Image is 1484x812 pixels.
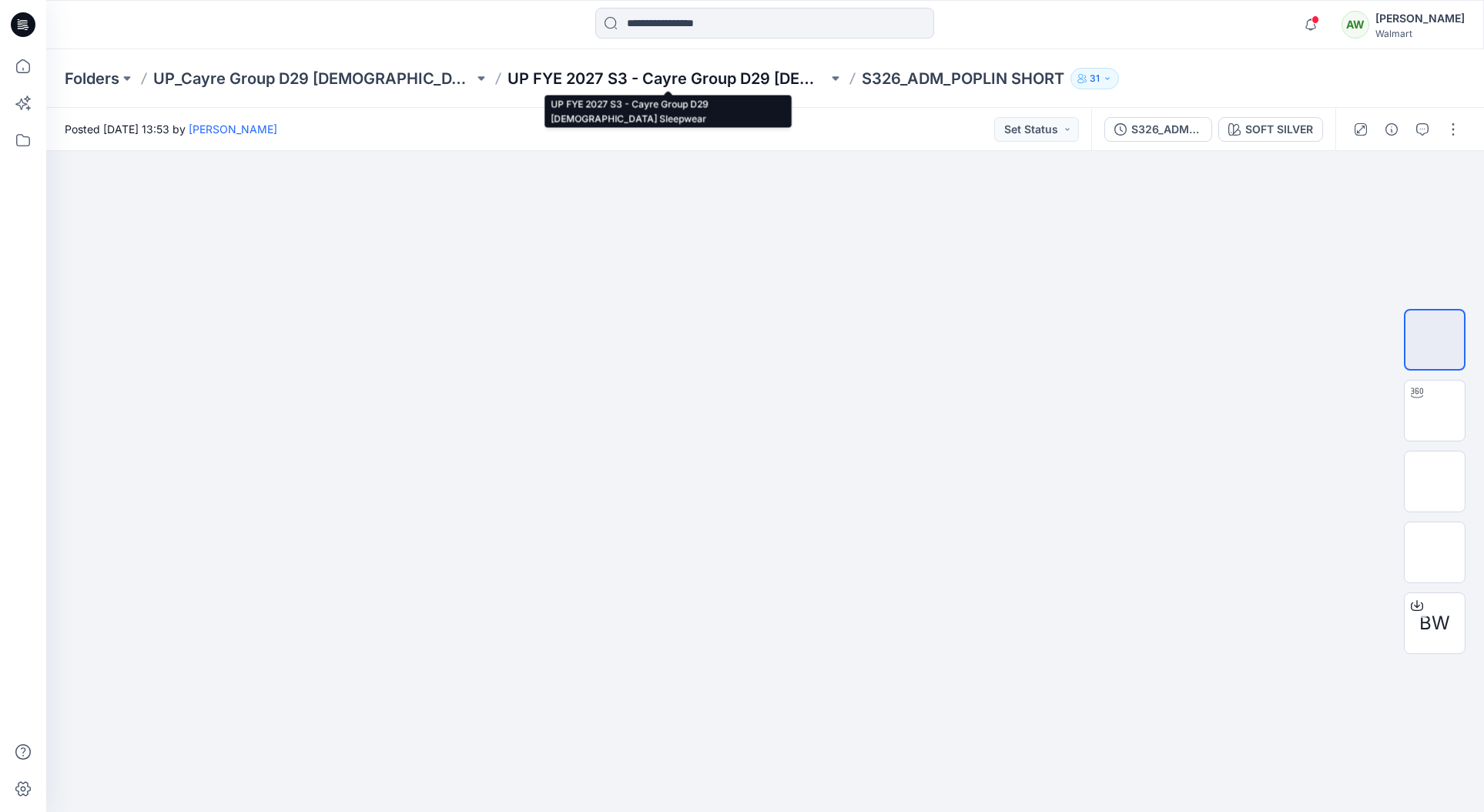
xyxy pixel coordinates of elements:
[1218,117,1323,142] button: SOFT SILVER
[1090,70,1100,87] p: 31
[1375,9,1465,28] div: [PERSON_NAME]
[65,121,277,137] span: Posted [DATE] 13:53 by
[508,68,828,89] a: UP FYE 2027 S3 - Cayre Group D29 [DEMOGRAPHIC_DATA] Sleepwear
[862,68,1064,89] p: S326_ADM_POPLIN SHORT
[65,68,119,89] a: Folders
[1375,28,1465,39] div: Walmart
[153,68,474,89] a: UP_Cayre Group D29 [DEMOGRAPHIC_DATA] Sleep/Loungewear
[189,122,277,136] a: [PERSON_NAME]
[1131,121,1202,138] div: S326_ADM_POPLIN SHORT
[1379,117,1404,142] button: Details
[1419,609,1450,637] span: BW
[1070,68,1119,89] button: 31
[1245,121,1313,138] div: SOFT SILVER
[1104,117,1212,142] button: S326_ADM_POPLIN SHORT
[1342,11,1369,39] div: AW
